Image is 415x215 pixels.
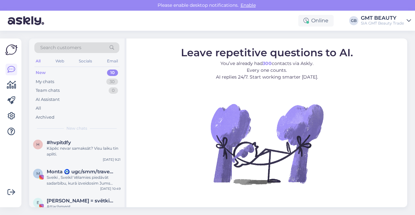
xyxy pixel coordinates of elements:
div: GMT BEAUTY [361,16,404,21]
div: Kāpēc nevar samaksāt? Visu laiku tin aplīti. [47,145,121,157]
div: Email [106,57,119,65]
span: M [36,171,40,176]
b: 300 [263,60,272,66]
div: All [34,57,42,65]
span: #hvpitdfy [47,140,71,145]
a: GMT BEAUTYSIA GMT Beauty Trade [361,16,411,26]
div: My chats [36,79,54,85]
span: Leave repetitive questions to AI. [181,46,353,59]
span: h [36,142,40,147]
div: [DATE] 10:49 [100,186,121,191]
span: Eva Šimo = svētki & prakses mieram & līdzsvaram [47,198,114,204]
div: 0 [109,87,118,94]
span: New chats [66,125,87,131]
span: E [37,200,39,205]
div: Sveiki , Sveiki! Vēlamies piedāvāt sadarbību, kurā izveidosim Jums video saturu 3 klipu cena ir 7... [47,175,121,186]
img: Askly Logo [5,44,18,56]
div: Socials [77,57,93,65]
div: GB [349,16,358,25]
div: [DATE] 9:21 [103,157,121,162]
span: Monta 🧿 ugc/smm/traveler/social media/ [47,169,114,175]
div: Team chats [36,87,60,94]
div: New [36,70,46,76]
div: 10 [107,70,118,76]
img: No Chat active [208,86,325,202]
div: Online [298,15,334,27]
div: All [36,105,41,112]
div: Attachment [47,204,121,210]
p: You’ve already had contacts via Askly. Every one counts. AI replies 24/7. Start working smarter [... [181,60,353,81]
span: Search customers [40,44,81,51]
span: Enable [239,2,258,8]
div: Web [54,57,65,65]
div: 30 [106,79,118,85]
div: SIA GMT Beauty Trade [361,21,404,26]
div: Archived [36,114,54,121]
div: AI Assistant [36,96,60,103]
